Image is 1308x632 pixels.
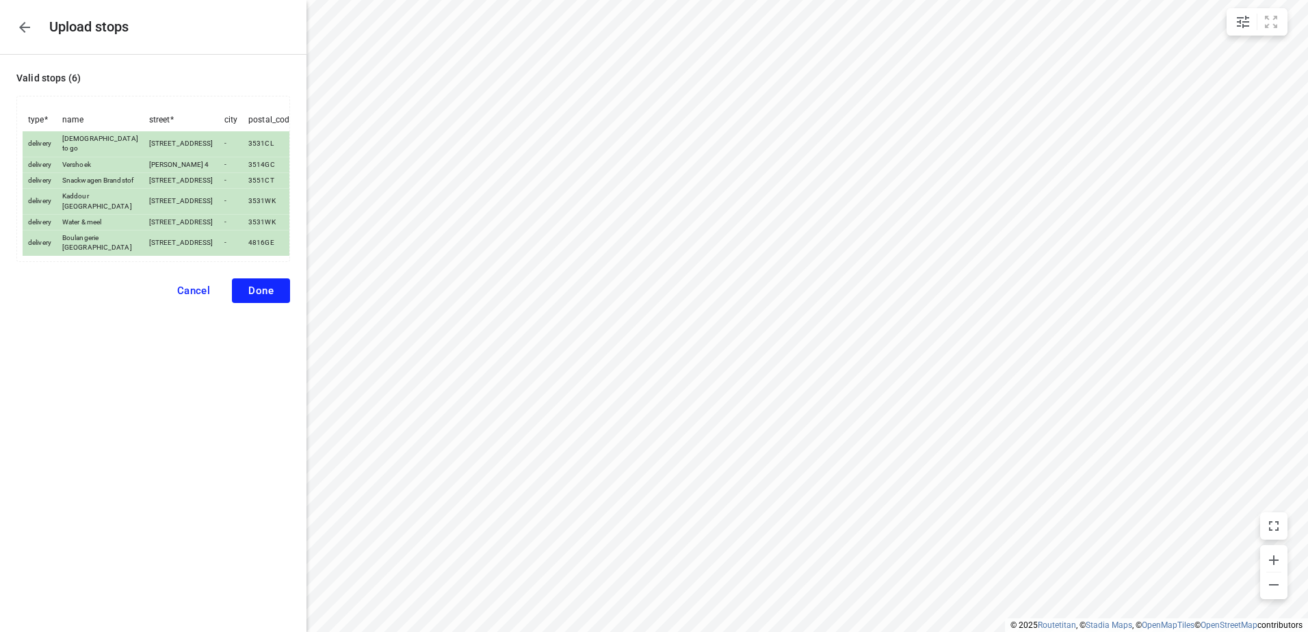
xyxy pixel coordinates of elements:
button: Done [232,278,290,303]
td: Water & meel [57,214,144,230]
td: 4816GE [243,231,303,256]
li: © 2025 , © , © © contributors [1010,620,1303,630]
td: - [219,231,244,256]
th: type * [23,109,57,131]
td: delivery [23,231,57,256]
td: Vershoek [57,157,144,172]
td: Kaddour [GEOGRAPHIC_DATA] [57,189,144,215]
td: [STREET_ADDRESS] [144,214,219,230]
button: Map settings [1229,8,1257,36]
h5: Upload stops [49,19,129,35]
td: 3531CL [243,131,303,157]
th: name [57,109,144,131]
button: Cancel [161,278,227,303]
td: - [219,214,244,230]
td: delivery [23,172,57,188]
p: Valid stops ( 6 ) [16,71,290,85]
span: Done [248,285,274,297]
td: [STREET_ADDRESS] [144,189,219,215]
td: delivery [23,189,57,215]
td: delivery [23,131,57,157]
td: - [219,157,244,172]
a: Routetitan [1038,620,1076,630]
td: Boulangerie [GEOGRAPHIC_DATA] [57,231,144,256]
td: delivery [23,214,57,230]
td: 3531WK [243,214,303,230]
th: postal_code * [243,109,303,131]
th: city [219,109,244,131]
div: small contained button group [1227,8,1287,36]
a: OpenMapTiles [1142,620,1194,630]
th: street * [144,109,219,131]
td: [DEMOGRAPHIC_DATA] to go [57,131,144,157]
td: Snackwagen Brandstof [57,172,144,188]
td: - [219,172,244,188]
td: [STREET_ADDRESS] [144,172,219,188]
span: Cancel [177,285,211,297]
td: [PERSON_NAME] 4 [144,157,219,172]
a: Stadia Maps [1086,620,1132,630]
td: - [219,189,244,215]
td: 3551CT [243,172,303,188]
a: OpenStreetMap [1201,620,1257,630]
td: - [219,131,244,157]
td: delivery [23,157,57,172]
td: [STREET_ADDRESS] [144,231,219,256]
td: 3514GC [243,157,303,172]
td: 3531WK [243,189,303,215]
td: [STREET_ADDRESS] [144,131,219,157]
